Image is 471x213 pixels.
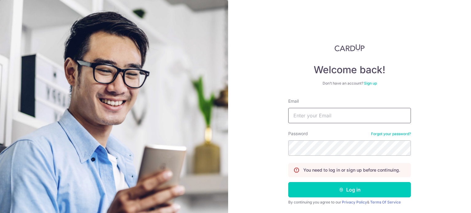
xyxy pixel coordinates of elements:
label: Password [288,131,308,137]
div: Don’t have an account? [288,81,411,86]
input: Enter your Email [288,108,411,123]
label: Email [288,98,299,104]
h4: Welcome back! [288,64,411,76]
button: Log in [288,182,411,197]
p: You need to log in or sign up before continuing. [303,167,400,173]
div: By continuing you agree to our & [288,200,411,205]
img: CardUp Logo [335,44,365,51]
a: Forgot your password? [371,131,411,136]
a: Privacy Policy [342,200,367,204]
a: Terms Of Service [370,200,401,204]
a: Sign up [364,81,377,86]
